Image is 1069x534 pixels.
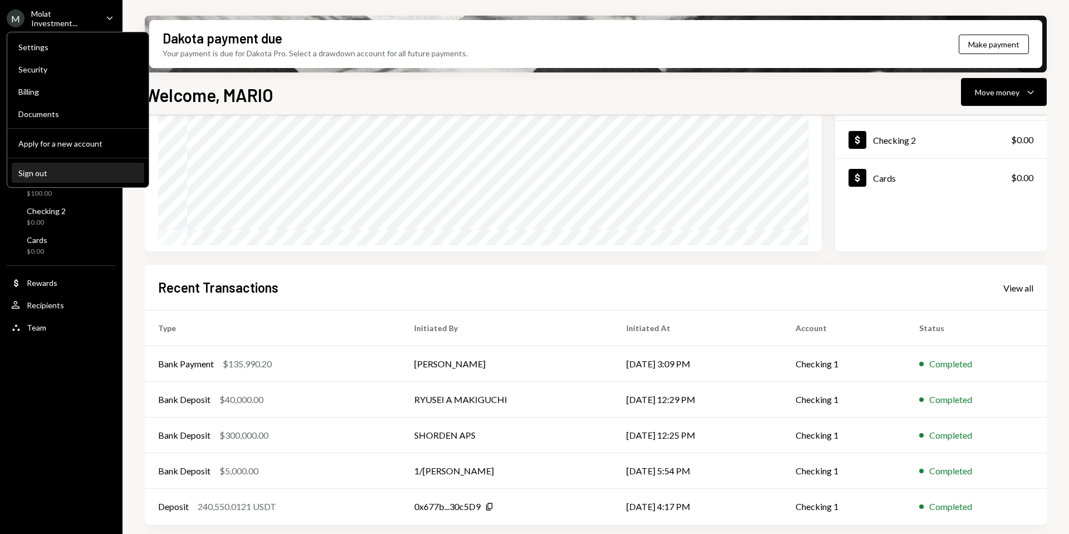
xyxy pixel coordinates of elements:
div: 240,550.0121 USDT [198,500,276,513]
div: $5,000.00 [219,464,258,478]
h2: Recent Transactions [158,278,278,297]
a: Cards$0.00 [7,232,116,259]
div: Deposit [158,500,189,513]
div: 0x677b...30c5D9 [414,500,480,513]
a: Checking 2$0.00 [7,203,116,230]
td: 1/[PERSON_NAME] [401,453,613,489]
div: Completed [929,429,972,442]
td: SHORDEN APS [401,418,613,453]
div: Rewards [27,278,57,288]
div: Molat Investment... [31,9,97,28]
div: Bank Payment [158,357,214,371]
div: View all [1003,283,1033,294]
td: [DATE] 12:25 PM [613,418,783,453]
button: Apply for a new account [12,134,144,154]
td: RYUSEI A MAKIGUCHI [401,382,613,418]
th: Initiated By [401,310,613,346]
div: $0.00 [27,218,66,227]
div: Cards [873,173,896,183]
div: Security [18,65,138,74]
div: $0.00 [27,247,47,256]
a: Rewards [7,273,116,293]
div: M [7,9,24,27]
button: Move money [961,78,1047,106]
div: Completed [929,357,972,371]
div: $0.00 [1011,171,1033,185]
button: Make payment [959,35,1029,54]
th: Account [782,310,905,346]
div: Move money [975,86,1019,98]
a: Security [12,59,144,79]
a: Recipients [7,295,116,315]
div: Bank Deposit [158,464,210,478]
div: Team [27,323,46,332]
div: Documents [18,109,138,119]
a: View all [1003,281,1033,294]
div: Recipients [27,300,64,310]
div: $0.00 [1011,133,1033,147]
td: [PERSON_NAME] [401,346,613,382]
div: Bank Deposit [158,429,210,442]
td: [DATE] 5:54 PM [613,453,783,489]
div: $100.00 [27,189,58,198]
a: Checking 2$0.00 [835,121,1047,158]
th: Initiated At [613,310,783,346]
div: $300,000.00 [219,429,268,442]
td: Checking 1 [782,346,905,382]
div: Completed [929,500,972,513]
div: Sign out [18,168,138,178]
th: Type [145,310,401,346]
td: Checking 1 [782,418,905,453]
td: Checking 1 [782,489,905,525]
div: Checking 2 [27,206,66,216]
div: $135,990.20 [223,357,272,371]
div: $40,000.00 [219,393,263,406]
button: Sign out [12,163,144,183]
td: Checking 1 [782,453,905,489]
div: Completed [929,464,972,478]
a: Settings [12,37,144,57]
a: Documents [12,104,144,124]
a: Billing [12,81,144,101]
div: Bank Deposit [158,393,210,406]
div: Completed [929,393,972,406]
div: Your payment is due for Dakota Pro. Select a drawdown account for all future payments. [163,47,468,59]
td: Checking 1 [782,382,905,418]
div: Billing [18,87,138,96]
th: Status [906,310,1047,346]
td: [DATE] 12:29 PM [613,382,783,418]
a: Cards$0.00 [835,159,1047,196]
div: Cards [27,235,47,245]
h1: Welcome, MARIO [145,84,273,106]
td: [DATE] 3:09 PM [613,346,783,382]
div: Checking 2 [873,135,916,145]
a: Team [7,317,116,337]
div: Settings [18,42,138,52]
div: Apply for a new account [18,139,138,148]
td: [DATE] 4:17 PM [613,489,783,525]
div: Dakota payment due [163,29,282,47]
